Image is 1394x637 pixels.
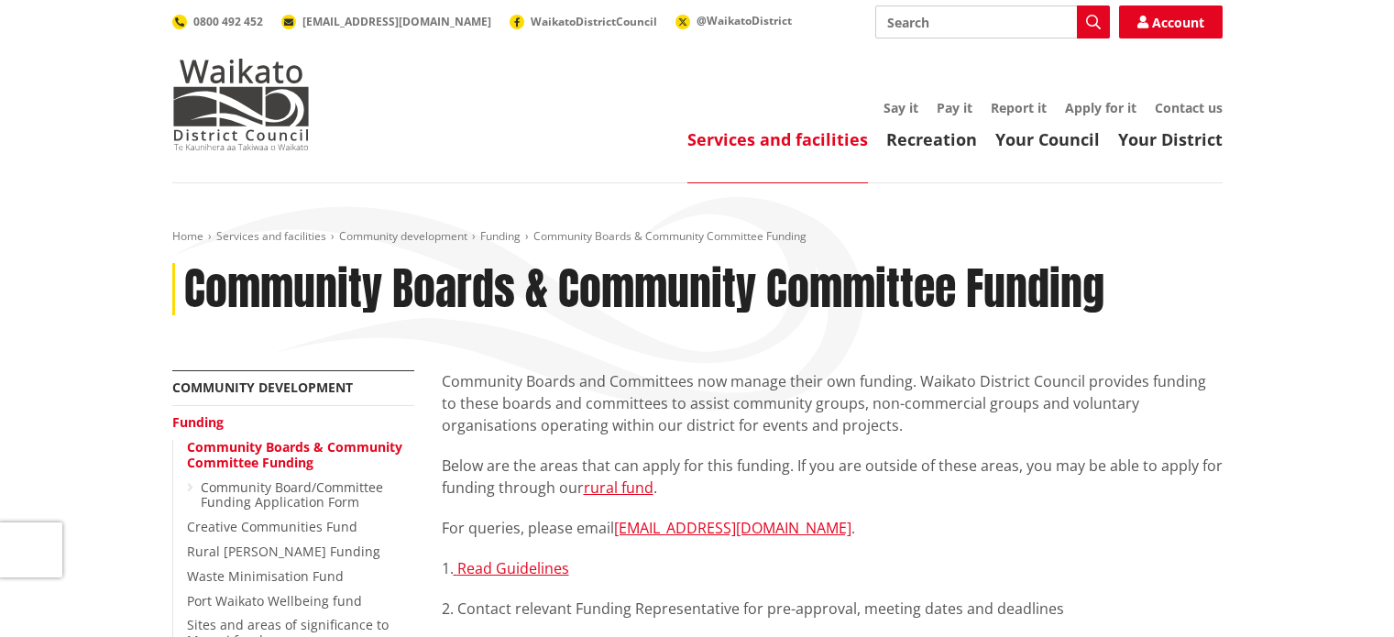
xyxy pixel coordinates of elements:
a: [EMAIL_ADDRESS][DOMAIN_NAME] [281,14,491,29]
p: For queries, please email . [442,517,1223,539]
a: [EMAIL_ADDRESS][DOMAIN_NAME] [614,518,851,538]
a: Your District [1118,128,1223,150]
a: Community development [339,228,467,244]
a: @WaikatoDistrict [675,13,792,28]
a: Creative Communities Fund [187,518,357,535]
h1: Community Boards & Community Committee Funding [184,263,1104,316]
a: Services and facilities [216,228,326,244]
span: [EMAIL_ADDRESS][DOMAIN_NAME] [302,14,491,29]
a: Your Council [995,128,1100,150]
a: rural fund [584,478,653,498]
a: Contact us [1155,99,1223,116]
p: 1. [442,557,1223,579]
a: Community development [172,379,353,396]
a: Rural [PERSON_NAME] Funding [187,543,380,560]
a: Funding [480,228,521,244]
p: Community Boards and Committees now manage their own funding. Waikato District Council provides f... [442,370,1223,436]
input: Search input [875,5,1110,38]
a: WaikatoDistrictCouncil [510,14,657,29]
span: @WaikatoDistrict [697,13,792,28]
a: Apply for it [1065,99,1136,116]
a: Funding [172,413,224,431]
a: Home [172,228,203,244]
a: Community Board/Committee Funding Application Form [201,478,383,511]
span: WaikatoDistrictCouncil [531,14,657,29]
a: Read Guidelines [457,558,569,578]
p: 2. Contact relevant Funding Representative for pre-approval, meeting dates and deadlines [442,598,1223,620]
nav: breadcrumb [172,229,1223,245]
span: Community Boards & Community Committee Funding [533,228,807,244]
a: Community Boards & Community Committee Funding [187,438,402,471]
a: Account [1119,5,1223,38]
a: Recreation [886,128,977,150]
a: Waste Minimisation Fund [187,567,344,585]
p: Below are the areas that can apply for this funding. If you are outside of these areas, you may b... [442,455,1223,499]
a: 0800 492 452 [172,14,263,29]
a: Say it [884,99,918,116]
a: Services and facilities [687,128,868,150]
a: Pay it [937,99,972,116]
span: 0800 492 452 [193,14,263,29]
a: Report it [991,99,1047,116]
img: Waikato District Council - Te Kaunihera aa Takiwaa o Waikato [172,59,310,150]
a: Port Waikato Wellbeing fund [187,592,362,610]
